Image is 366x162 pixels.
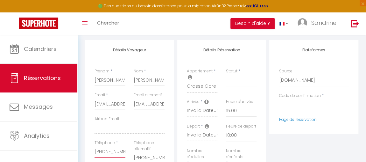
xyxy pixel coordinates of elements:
[24,45,57,53] span: Calendriers
[311,19,336,27] span: Sandrine
[95,92,105,98] label: Email
[92,12,124,35] a: Chercher
[226,123,256,129] label: Heure de départ
[226,148,257,160] label: Nombre d'enfants
[187,68,213,74] label: Appartement
[187,48,257,52] h4: Détails Réservation
[95,48,165,52] h4: Détails Voyageur
[134,140,165,152] label: Téléphone alternatif
[134,92,162,98] label: Email alternatif
[279,93,320,99] label: Code de confirmation
[293,12,344,35] a: ... Sandrine
[279,48,349,52] h4: Plateformes
[187,99,200,105] label: Arrivée
[134,68,143,74] label: Nom
[187,148,218,160] label: Nombre d'adultes
[95,116,119,122] label: Airbnb Email
[24,132,50,140] span: Analytics
[246,3,268,9] a: >>> ICI <<<<
[298,18,307,28] img: ...
[19,18,58,29] img: Super Booking
[97,19,119,26] span: Chercher
[226,68,237,74] label: Statut
[24,103,53,111] span: Messages
[95,140,115,146] label: Téléphone
[226,99,253,105] label: Heure d'arrivée
[187,123,200,129] label: Départ
[24,74,61,82] span: Réservations
[95,68,109,74] label: Prénom
[279,68,292,74] label: Source
[230,18,275,29] button: Besoin d'aide ?
[351,19,359,27] img: logout
[279,117,316,122] a: Page de réservation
